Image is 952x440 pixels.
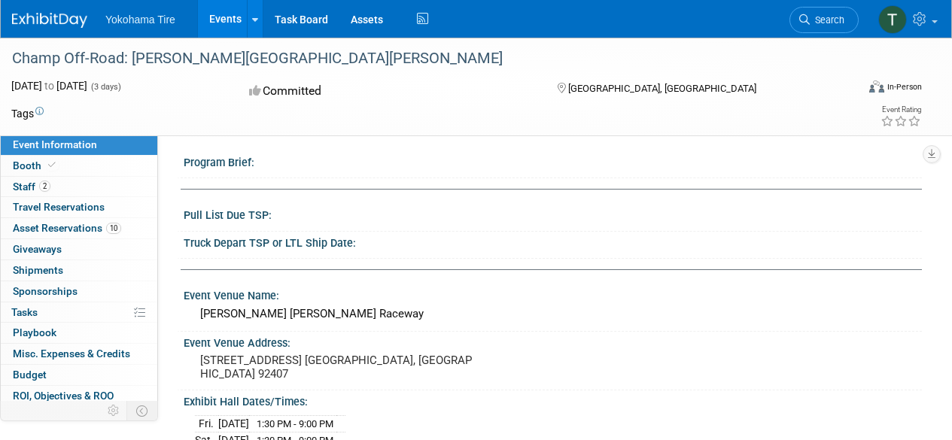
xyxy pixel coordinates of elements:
img: Format-Inperson.png [869,80,884,93]
a: Sponsorships [1,281,157,302]
span: Booth [13,159,59,171]
div: Truck Depart TSP or LTL Ship Date: [184,232,922,250]
img: Tyler Martin [878,5,907,34]
span: Staff [13,181,50,193]
span: 1:30 PM - 9:00 PM [257,418,333,429]
pre: [STREET_ADDRESS] [GEOGRAPHIC_DATA], [GEOGRAPHIC_DATA] 92407 [200,354,475,381]
span: Yokohama Tire [105,14,175,26]
span: Budget [13,369,47,381]
span: Tasks [11,306,38,318]
span: Travel Reservations [13,201,105,213]
span: Search [810,14,844,26]
a: Staff2 [1,177,157,197]
span: Giveaways [13,243,62,255]
a: Shipments [1,260,157,281]
a: Booth [1,156,157,176]
span: [DATE] [DATE] [11,80,87,92]
a: Travel Reservations [1,197,157,217]
span: to [42,80,56,92]
td: Personalize Event Tab Strip [101,401,127,420]
a: Search [789,7,859,33]
span: (3 days) [90,82,121,92]
span: Shipments [13,264,63,276]
div: Event Venue Name: [184,284,922,303]
div: In-Person [887,81,922,93]
a: Event Information [1,135,157,155]
span: 10 [106,223,121,234]
span: Asset Reservations [13,222,121,234]
div: Champ Off-Road: [PERSON_NAME][GEOGRAPHIC_DATA][PERSON_NAME] [7,45,844,72]
span: [GEOGRAPHIC_DATA], [GEOGRAPHIC_DATA] [568,83,756,94]
span: Misc. Expenses & Credits [13,347,130,360]
div: Committed [245,78,533,105]
a: Playbook [1,323,157,343]
div: Event Format [789,78,922,101]
div: Event Rating [881,106,921,114]
div: Pull List Due TSP: [184,204,922,223]
a: Misc. Expenses & Credits [1,344,157,364]
div: Program Brief: [184,151,922,170]
span: ROI, Objectives & ROO [13,390,114,402]
td: [DATE] [218,416,249,432]
a: Asset Reservations10 [1,218,157,238]
a: Giveaways [1,239,157,259]
div: Exhibit Hall Dates/Times: [184,390,922,409]
span: Playbook [13,326,56,338]
td: Toggle Event Tabs [127,401,158,420]
span: 2 [39,181,50,192]
div: [PERSON_NAME] [PERSON_NAME] Raceway [195,302,911,326]
a: Budget [1,365,157,385]
i: Booth reservation complete [48,161,56,169]
span: Sponsorships [13,285,78,297]
div: Event Venue Address: [184,332,922,350]
a: Tasks [1,302,157,323]
span: Event Information [13,138,97,150]
td: Tags [11,106,44,121]
td: Fri. [195,416,218,432]
a: ROI, Objectives & ROO [1,386,157,406]
img: ExhibitDay [12,13,87,28]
